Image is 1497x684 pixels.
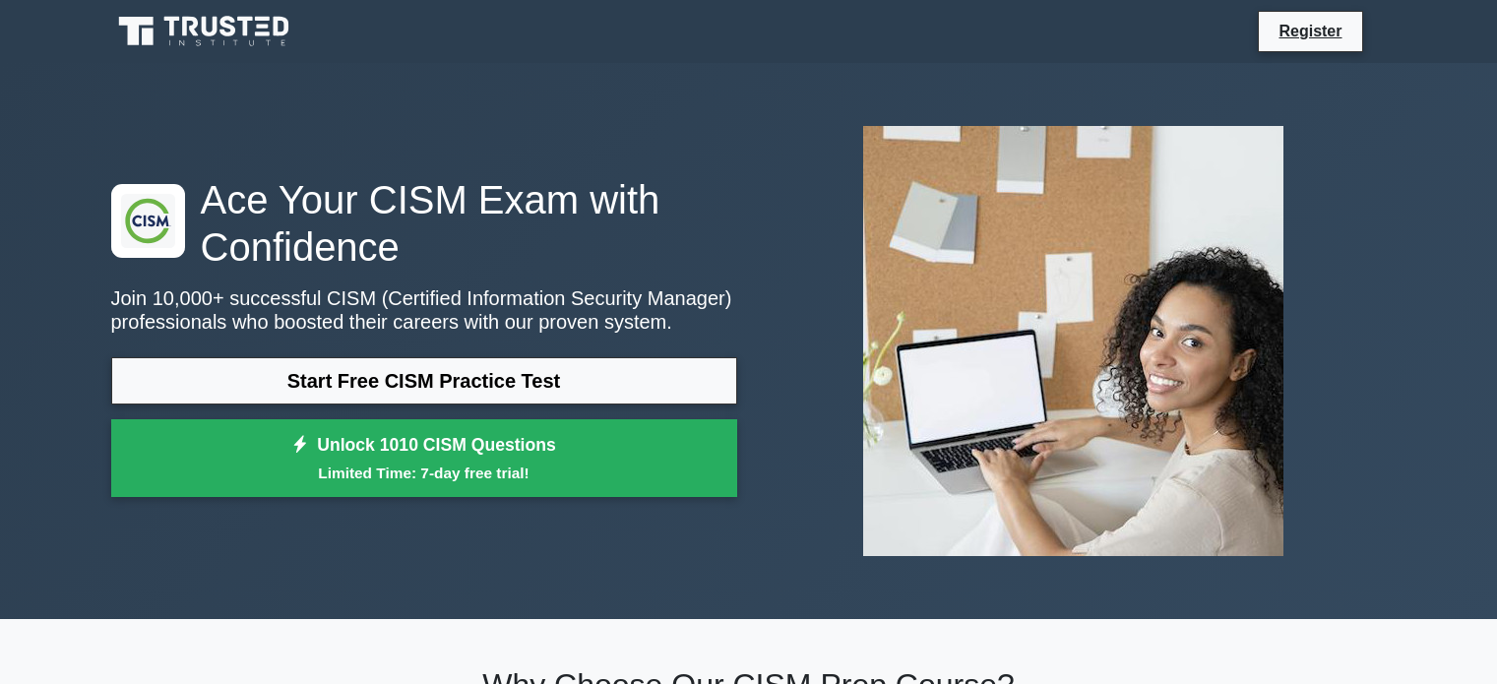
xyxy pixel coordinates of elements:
[1267,19,1353,43] a: Register
[111,176,737,271] h1: Ace Your CISM Exam with Confidence
[111,286,737,334] p: Join 10,000+ successful CISM (Certified Information Security Manager) professionals who boosted t...
[111,357,737,404] a: Start Free CISM Practice Test
[111,419,737,498] a: Unlock 1010 CISM QuestionsLimited Time: 7-day free trial!
[136,462,713,484] small: Limited Time: 7-day free trial!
